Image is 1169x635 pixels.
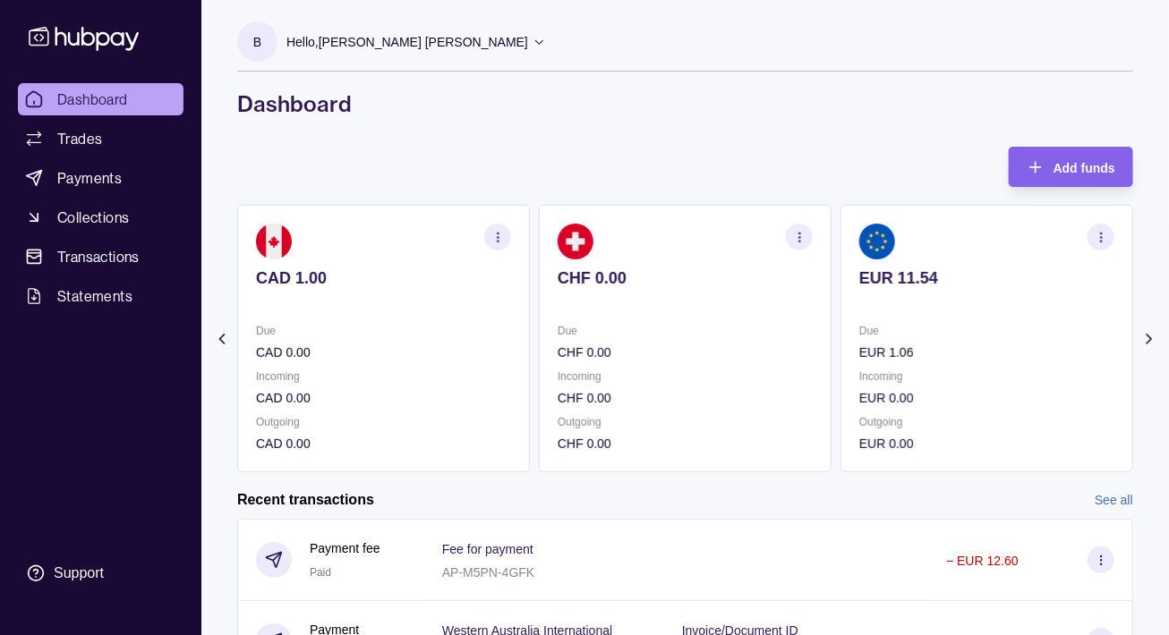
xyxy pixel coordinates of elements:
[859,412,1114,432] p: Outgoing
[18,280,183,312] a: Statements
[54,563,104,583] div: Support
[442,565,534,580] p: AP-M5PN-4GFK
[256,321,511,341] p: Due
[558,388,813,408] p: CHF 0.00
[18,201,183,233] a: Collections
[310,538,380,558] p: Payment fee
[558,321,813,341] p: Due
[256,434,511,453] p: CAD 0.00
[18,162,183,194] a: Payments
[946,554,1019,568] p: − EUR 12.60
[237,490,374,510] h2: Recent transactions
[286,32,528,52] p: Hello, [PERSON_NAME] [PERSON_NAME]
[859,268,1114,288] p: EUR 11.54
[57,167,122,189] span: Payments
[1054,161,1115,175] span: Add funds
[256,224,292,259] img: ca
[859,224,895,259] img: eu
[558,434,813,453] p: CHF 0.00
[18,83,183,115] a: Dashboard
[1095,490,1133,510] a: See all
[859,343,1114,362] p: EUR 1.06
[256,412,511,432] p: Outgoing
[253,32,261,52] p: B
[57,89,128,110] span: Dashboard
[18,241,183,273] a: Transactions
[558,343,813,362] p: CHF 0.00
[256,343,511,362] p: CAD 0.00
[859,321,1114,341] p: Due
[57,285,132,307] span: Statements
[256,388,511,408] p: CAD 0.00
[18,555,183,592] a: Support
[442,542,533,556] p: Fee for payment
[57,246,140,267] span: Transactions
[237,89,1133,118] h1: Dashboard
[310,566,331,579] span: Paid
[558,412,813,432] p: Outgoing
[1009,147,1133,187] button: Add funds
[256,268,511,288] p: CAD 1.00
[859,388,1114,408] p: EUR 0.00
[558,367,813,386] p: Incoming
[18,123,183,155] a: Trades
[558,268,813,288] p: CHF 0.00
[256,367,511,386] p: Incoming
[859,434,1114,453] p: EUR 0.00
[57,128,102,149] span: Trades
[859,367,1114,386] p: Incoming
[558,224,593,259] img: ch
[57,207,129,228] span: Collections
